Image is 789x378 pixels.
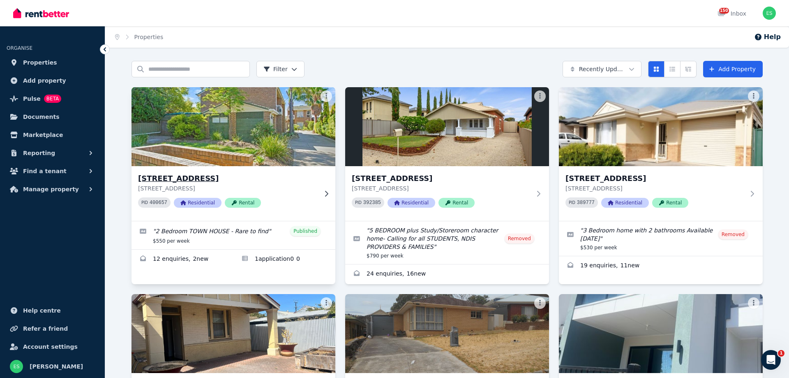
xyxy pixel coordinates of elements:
a: Edit listing: 2 Bedroom TOWN HOUSE - Rare to find [131,221,335,249]
span: Filter [263,65,288,73]
button: Recently Updated [563,61,641,77]
span: Residential [388,198,435,208]
span: Rental [652,198,688,208]
a: Marketplace [7,127,98,143]
span: 150 [719,8,729,14]
span: Manage property [23,184,79,194]
small: PID [141,200,148,205]
a: Properties [134,34,164,40]
a: Account settings [7,339,98,355]
button: More options [321,297,332,309]
img: 14B Chatsworth Rd, Blakeview [559,87,763,166]
span: Add property [23,76,66,86]
button: More options [321,90,332,102]
img: 22 Saddletree La, Mount Barker [559,294,763,373]
a: 14B Chatsworth Rd, Blakeview[STREET_ADDRESS][STREET_ADDRESS]PID 389777ResidentialRental [559,87,763,221]
img: RentBetter [13,7,69,19]
span: Recently Updated [579,65,625,73]
button: Find a tenant [7,163,98,179]
a: Edit listing: 5 BEDROOM plus Study/Storeroom character home- Calling for all STUDENTS, NDIS PROVI... [345,221,549,264]
a: Help centre [7,302,98,319]
a: Enquiries for 4 Garfield Ave, Kurralta Park [345,264,549,284]
button: Card view [648,61,664,77]
a: Properties [7,54,98,71]
a: Enquiries for 14B Chatsworth Rd, Blakeview [559,256,763,276]
button: More options [534,90,546,102]
span: Rental [225,198,261,208]
span: Help centre [23,306,61,315]
img: Elba Saleh [763,7,776,20]
h3: [STREET_ADDRESS] [352,173,531,184]
span: Residential [601,198,649,208]
p: [STREET_ADDRESS] [138,184,317,192]
a: Documents [7,109,98,125]
p: [STREET_ADDRESS] [565,184,745,192]
code: 389777 [577,200,595,206]
a: Refer a friend [7,320,98,337]
span: Reporting [23,148,55,158]
h3: [STREET_ADDRESS] [138,173,317,184]
iframe: Intercom live chat [761,350,781,370]
small: PID [355,200,362,205]
span: Marketplace [23,130,63,140]
span: Documents [23,112,60,122]
button: Manage property [7,181,98,197]
img: 2/8 Wallala Ave, Park Holme [127,85,341,168]
button: More options [748,297,759,309]
span: Rental [438,198,475,208]
img: 5 Kirkevue Rd, Athelstone [345,294,549,373]
code: 392385 [363,200,381,206]
img: 4 Garfield Ave, Kurralta Park [345,87,549,166]
a: Edit listing: 3 Bedroom home with 2 bathrooms Available 4th June 2025 [559,221,763,256]
span: ORGANISE [7,45,32,51]
code: 400657 [150,200,167,206]
button: More options [748,90,759,102]
span: Pulse [23,94,41,104]
a: PulseBETA [7,90,98,107]
p: [STREET_ADDRESS] [352,184,531,192]
nav: Breadcrumb [105,26,173,48]
a: Add Property [703,61,763,77]
span: Account settings [23,342,78,352]
small: PID [569,200,575,205]
button: Compact list view [664,61,681,77]
button: Expanded list view [680,61,697,77]
button: Help [754,32,781,42]
button: Filter [256,61,305,77]
img: Elba Saleh [10,360,23,373]
span: Find a tenant [23,166,67,176]
a: Enquiries for 2/8 Wallala Ave, Park Holme [131,250,233,269]
span: Residential [174,198,221,208]
img: 30A Dew St, Thebarton [131,294,335,373]
div: View options [648,61,697,77]
div: Inbox [717,9,746,18]
span: BETA [44,95,61,103]
span: Refer a friend [23,324,68,334]
a: 2/8 Wallala Ave, Park Holme[STREET_ADDRESS][STREET_ADDRESS]PID 400657ResidentialRental [131,87,335,221]
a: Applications for 2/8 Wallala Ave, Park Holme [233,250,335,269]
span: 1 [778,350,784,357]
h3: [STREET_ADDRESS] [565,173,745,184]
a: Add property [7,72,98,89]
span: [PERSON_NAME] [30,362,83,371]
a: 4 Garfield Ave, Kurralta Park[STREET_ADDRESS][STREET_ADDRESS]PID 392385ResidentialRental [345,87,549,221]
button: More options [534,297,546,309]
span: Properties [23,58,57,67]
button: Reporting [7,145,98,161]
